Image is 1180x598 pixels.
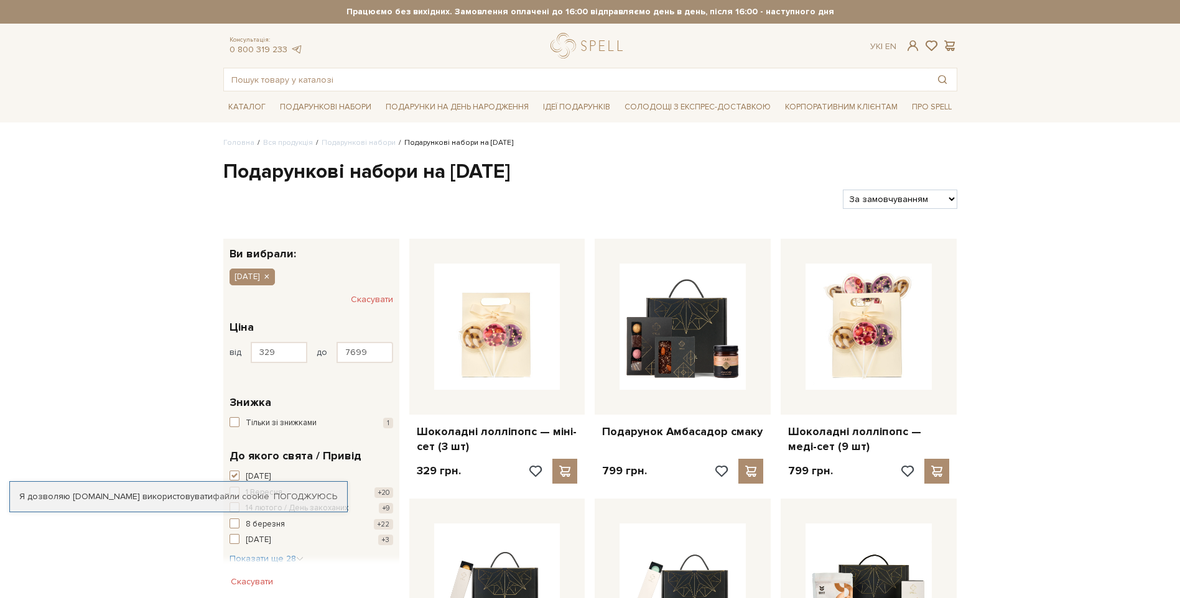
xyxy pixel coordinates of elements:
[230,269,275,285] button: [DATE]
[213,491,269,502] a: файли cookie
[602,425,763,439] a: Подарунок Амбасадор смаку
[230,553,304,564] span: Показати ще 28
[263,138,313,147] a: Вся продукція
[230,471,393,483] button: [DATE]
[223,159,957,185] h1: Подарункові набори на [DATE]
[235,271,259,282] span: [DATE]
[223,572,281,592] button: Скасувати
[881,41,883,52] span: |
[230,534,393,546] button: [DATE] +3
[246,502,348,515] span: 14 лютого / День закоханих
[885,41,896,52] a: En
[620,96,776,117] a: Солодощі з експрес-доставкою
[381,98,534,117] a: Подарунки на День народження
[383,418,393,428] span: 1
[230,319,254,336] span: Ціна
[230,36,303,44] span: Консультація:
[223,138,254,147] a: Головна
[379,503,393,513] span: +9
[374,487,393,498] span: +20
[780,98,903,117] a: Корпоративним клієнтам
[788,425,949,454] a: Шоколадні лолліпопс — меді-сет (9 шт)
[230,417,393,430] button: Тільки зі знижками 1
[351,290,393,310] button: Скасувати
[907,98,957,117] a: Про Spell
[230,394,271,411] span: Знижка
[870,41,896,52] div: Ук
[230,347,241,358] span: від
[251,342,307,363] input: Ціна
[417,464,461,478] p: 329 грн.
[230,448,361,464] span: До якого свята / Привід
[246,471,271,483] span: [DATE]
[378,535,393,545] span: +3
[788,464,833,478] p: 799 грн.
[417,425,578,454] a: Шоколадні лолліпопс — міні-сет (3 шт)
[223,6,957,17] strong: Працюємо без вихідних. Замовлення оплачені до 16:00 відправляємо день в день, після 16:00 - насту...
[223,98,271,117] a: Каталог
[317,347,327,358] span: до
[396,137,513,149] li: Подарункові набори на [DATE]
[274,491,337,502] a: Погоджуюсь
[230,553,304,565] button: Показати ще 28
[10,491,347,502] div: Я дозволяю [DOMAIN_NAME] використовувати
[246,534,271,546] span: [DATE]
[374,519,393,530] span: +22
[246,417,317,430] span: Тільки зі знижками
[275,98,376,117] a: Подарункові набори
[246,518,285,531] span: 8 березня
[224,68,928,91] input: Пошук товару у каталозі
[290,44,303,55] a: telegram
[322,138,396,147] a: Подарункові набори
[928,68,957,91] button: Пошук товару у каталозі
[602,464,647,478] p: 799 грн.
[223,239,399,259] div: Ви вибрали:
[337,342,393,363] input: Ціна
[538,98,615,117] a: Ідеї подарунків
[551,33,628,58] a: logo
[230,518,393,531] button: 8 березня +22
[230,44,287,55] a: 0 800 319 233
